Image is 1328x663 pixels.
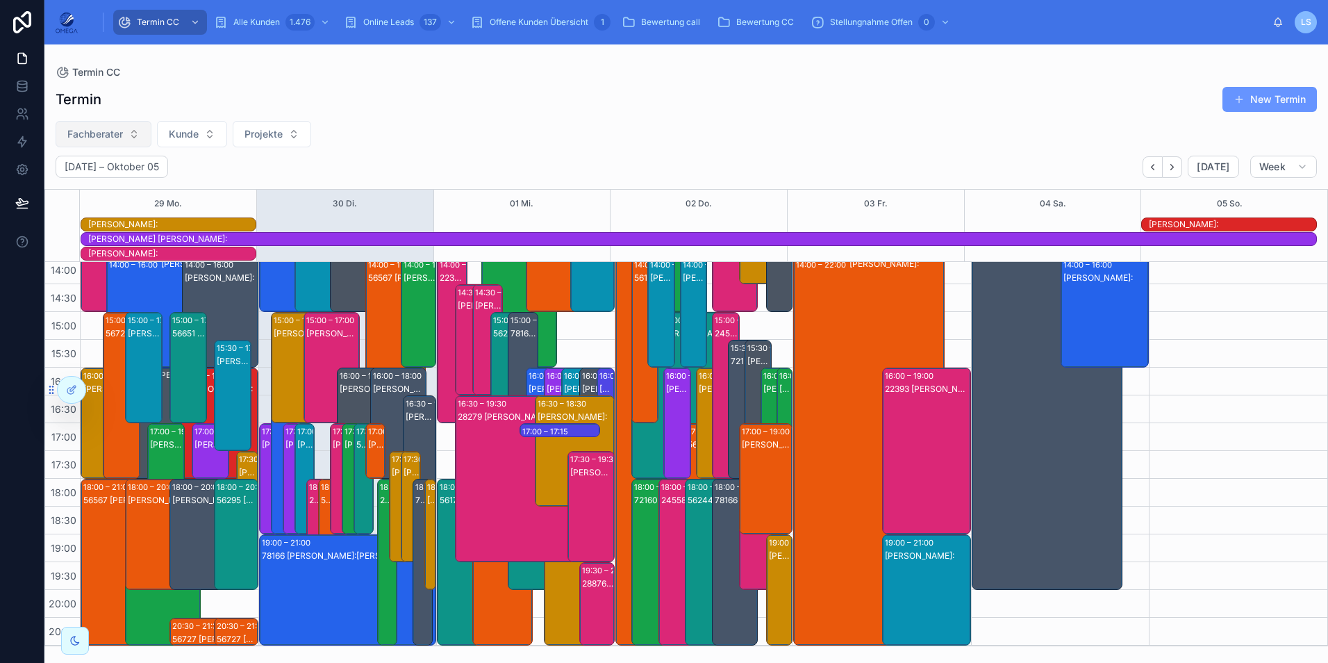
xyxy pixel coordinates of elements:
[309,495,325,506] div: 22395 [PERSON_NAME]:[PERSON_NAME]
[215,341,251,450] div: 15:30 – 17:30[PERSON_NAME]:
[510,190,533,218] div: 01 Mi.
[634,272,657,284] div: 56170 [PERSON_NAME]:[PERSON_NAME]
[340,384,392,395] div: [PERSON_NAME]:
[597,368,614,423] div: 16:00 – 17:00[PERSON_NAME]:
[440,272,465,284] div: 22393 [PERSON_NAME]:[PERSON_NAME]
[169,127,199,141] span: Kunde
[547,369,599,383] div: 16:00 – 18:00
[438,480,497,645] div: 18:00 – 21:0056170 [PERSON_NAME]:[PERSON_NAME]
[715,480,767,494] div: 18:00 – 21:00
[681,257,706,367] div: 14:00 – 16:00[PERSON_NAME]:
[440,258,491,272] div: 14:00 – 17:00
[83,495,155,506] div: 56567 [PERSON_NAME]:[PERSON_NAME]
[297,439,313,450] div: [PERSON_NAME]:
[272,313,326,423] div: 15:00 – 17:00[PERSON_NAME]:
[686,480,730,645] div: 18:00 – 21:0056244 [PERSON_NAME]:[PERSON_NAME]
[342,424,361,534] div: 17:00 – 19:00[PERSON_NAME]:
[767,535,792,645] div: 19:00 – 21:00[PERSON_NAME]:
[661,480,713,494] div: 18:00 – 21:00
[274,313,325,327] div: 15:00 – 17:00
[321,480,373,494] div: 18:00 – 21:00
[170,313,206,423] div: 15:00 – 17:0056651 [PERSON_NAME]:[PERSON_NAME]
[88,218,256,231] div: Kevin Titze Kunde:
[885,536,937,550] div: 19:00 – 21:00
[849,259,943,270] div: [PERSON_NAME]:
[150,439,183,450] div: [PERSON_NAME]:
[260,535,436,645] div: 19:00 – 21:0078166 [PERSON_NAME]:[PERSON_NAME]
[779,384,791,395] div: [PERSON_NAME]:
[306,328,358,339] div: [PERSON_NAME]:
[740,480,784,589] div: 18:00 – 20:00[PERSON_NAME]:
[697,368,722,478] div: 16:00 – 18:00[PERSON_NAME]:
[493,328,519,339] div: 56235 [PERSON_NAME]:[PERSON_NAME]
[262,536,314,550] div: 19:00 – 21:00
[661,495,703,506] div: 24558 [PERSON_NAME]:Wiki [PERSON_NAME]
[763,384,786,395] div: [PERSON_NAME]:
[161,259,234,270] div: [PERSON_NAME]:
[366,424,385,478] div: 17:00 – 18:00[PERSON_NAME]:
[56,121,151,147] button: Select Button
[713,313,738,478] div: 15:00 – 18:0024558 [PERSON_NAME]:[PERSON_NAME]
[404,452,455,466] div: 17:30 – 19:30
[56,90,101,109] h1: Termin
[769,550,792,562] div: [PERSON_NAME]:
[713,10,804,35] a: Bewertung CC
[634,480,686,494] div: 18:00 – 21:00
[777,368,792,478] div: 16:00 – 18:00[PERSON_NAME]:
[413,480,432,645] div: 18:00 – 21:0078166 [PERSON_NAME]:[PERSON_NAME]
[580,368,608,478] div: 16:00 – 18:00[PERSON_NAME]:
[106,313,158,327] div: 15:00 – 18:00
[458,397,510,411] div: 16:30 – 19:30
[215,480,258,589] div: 18:00 – 20:0056295 [PERSON_NAME]:[PERSON_NAME]
[331,424,349,534] div: 17:00 – 19:00[PERSON_NAME] [PERSON_NAME]:
[1063,272,1148,284] div: [PERSON_NAME]:
[356,425,408,439] div: 17:00 – 19:00
[1143,156,1163,178] button: Back
[128,328,161,339] div: [PERSON_NAME]:
[309,480,361,494] div: 18:00 – 21:00
[368,425,420,439] div: 17:00 – 18:00
[564,384,590,395] div: [PERSON_NAME]:
[648,257,674,367] div: 14:00 – 16:00[PERSON_NAME] [PERSON_NAME]:
[67,127,123,141] span: Fachberater
[356,439,372,450] div: 56759 [PERSON_NAME]:[PERSON_NAME]
[864,190,888,218] button: 03 Fr.
[650,272,673,284] div: [PERSON_NAME] [PERSON_NAME]:
[1149,219,1316,230] div: [PERSON_NAME]:
[406,397,458,411] div: 16:30 – 18:30
[150,425,201,439] div: 17:00 – 19:00
[641,17,700,28] span: Bewertung call
[715,495,756,506] div: 78166 [PERSON_NAME]:[PERSON_NAME]
[582,564,634,578] div: 19:30 – 21:00
[456,396,590,562] div: 16:30 – 19:3028279 [PERSON_NAME]:[PERSON_NAME]
[72,65,120,79] span: Termin CC
[170,480,244,589] div: 18:00 – 20:00[PERSON_NAME]:
[272,368,290,534] div: 16:00 – 19:0097318 [PERSON_NAME]:[PERSON_NAME]
[128,480,181,494] div: 18:00 – 20:00
[731,356,754,367] div: 72160 [PERSON_NAME]:[PERSON_NAME]
[345,425,396,439] div: 17:00 – 19:00
[128,313,179,327] div: 15:00 – 17:00
[742,425,793,439] div: 17:00 – 19:00
[562,368,590,478] div: 16:00 – 18:00[PERSON_NAME]:
[183,369,235,383] div: 16:00 – 18:00
[333,190,357,218] button: 30 Di.
[217,341,268,355] div: 15:30 – 17:30
[458,300,483,311] div: [PERSON_NAME] [PERSON_NAME]:
[529,369,581,383] div: 16:00 – 18:00
[260,424,279,534] div: 17:00 – 19:00[PERSON_NAME] [PERSON_NAME]:
[599,384,613,395] div: [PERSON_NAME]:
[582,578,613,589] div: 28876 [PERSON_NAME]:[PERSON_NAME]
[482,202,556,367] div: 13:00 – 16:0079189 [PERSON_NAME]:[PERSON_NAME]
[1259,161,1286,173] span: Week
[885,550,970,562] div: [PERSON_NAME]:
[47,264,80,276] span: 14:00
[274,328,326,339] div: [PERSON_NAME]:
[345,439,360,450] div: [PERSON_NAME]:
[338,368,392,478] div: 16:00 – 18:00[PERSON_NAME]:
[440,480,492,494] div: 18:00 – 21:00
[172,480,226,494] div: 18:00 – 20:00
[491,313,520,478] div: 15:00 – 18:0056235 [PERSON_NAME]:[PERSON_NAME]
[371,368,426,478] div: 16:00 – 18:00[PERSON_NAME]:
[262,550,435,562] div: 78166 [PERSON_NAME]:[PERSON_NAME]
